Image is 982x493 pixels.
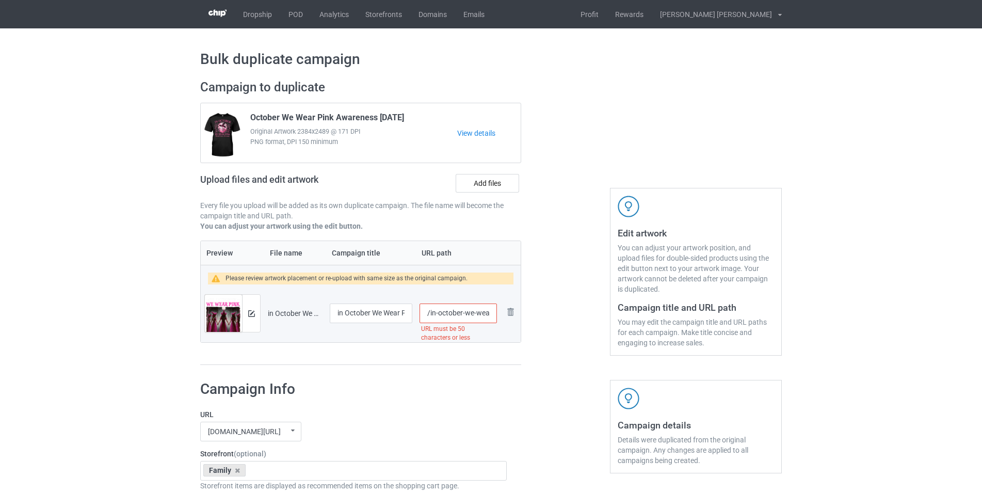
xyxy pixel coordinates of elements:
[618,419,774,431] h3: Campaign details
[234,450,266,458] span: (optional)
[200,50,782,69] h1: Bulk duplicate campaign
[326,241,416,265] th: Campaign title
[250,113,404,126] span: October We Wear Pink Awareness [DATE]
[200,174,393,193] h2: Upload files and edit artwork
[618,388,639,409] img: svg+xml;base64,PD94bWwgdmVyc2lvbj0iMS4wIiBlbmNvZGluZz0iVVRGLTgiPz4KPHN2ZyB3aWR0aD0iNDJweCIgaGVpZ2...
[618,227,774,239] h3: Edit artwork
[268,308,323,319] div: in October We Wear Pink Witch [DATE] [MEDICAL_DATA] Women TShirt copy.png
[618,243,774,294] div: You can adjust your artwork position, and upload files for double-sided products using the edit b...
[203,464,246,476] div: Family
[200,449,507,459] label: Storefront
[652,2,772,27] div: [PERSON_NAME] [PERSON_NAME]
[212,275,226,282] img: warning
[264,241,326,265] th: File name
[200,222,363,230] b: You can adjust your artwork using the edit button.
[208,9,227,17] img: 3d383065fc803cdd16c62507c020ddf8.png
[248,310,255,317] img: svg+xml;base64,PD94bWwgdmVyc2lvbj0iMS4wIiBlbmNvZGluZz0iVVRGLTgiPz4KPHN2ZyB3aWR0aD0iMTRweCIgaGVpZ2...
[205,295,242,344] img: original.png
[250,126,457,137] span: Original Artwork 2384x2489 @ 171 DPI
[416,241,501,265] th: URL path
[504,306,517,318] img: svg+xml;base64,PD94bWwgdmVyc2lvbj0iMS4wIiBlbmNvZGluZz0iVVRGLTgiPz4KPHN2ZyB3aWR0aD0iMjhweCIgaGVpZ2...
[226,273,468,284] div: Please review artwork placement or re-upload with same size as the original campaign.
[420,323,497,344] div: URL must be 50 characters or less
[618,196,639,217] img: svg+xml;base64,PD94bWwgdmVyc2lvbj0iMS4wIiBlbmNvZGluZz0iVVRGLTgiPz4KPHN2ZyB3aWR0aD0iNDJweCIgaGVpZ2...
[200,481,507,491] div: Storefront items are displayed as recommended items on the shopping cart page.
[200,380,507,399] h1: Campaign Info
[200,200,521,221] p: Every file you upload will be added as its own duplicate campaign. The file name will become the ...
[456,174,519,193] label: Add files
[618,435,774,466] div: Details were duplicated from the original campaign. Any changes are applied to all campaigns bein...
[201,241,264,265] th: Preview
[618,317,774,348] div: You may edit the campaign title and URL paths for each campaign. Make title concise and engaging ...
[200,409,507,420] label: URL
[208,428,281,435] div: [DOMAIN_NAME][URL]
[618,301,774,313] h3: Campaign title and URL path
[457,128,521,138] a: View details
[250,137,457,147] span: PNG format, DPI 150 minimum
[200,79,521,96] h2: Campaign to duplicate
